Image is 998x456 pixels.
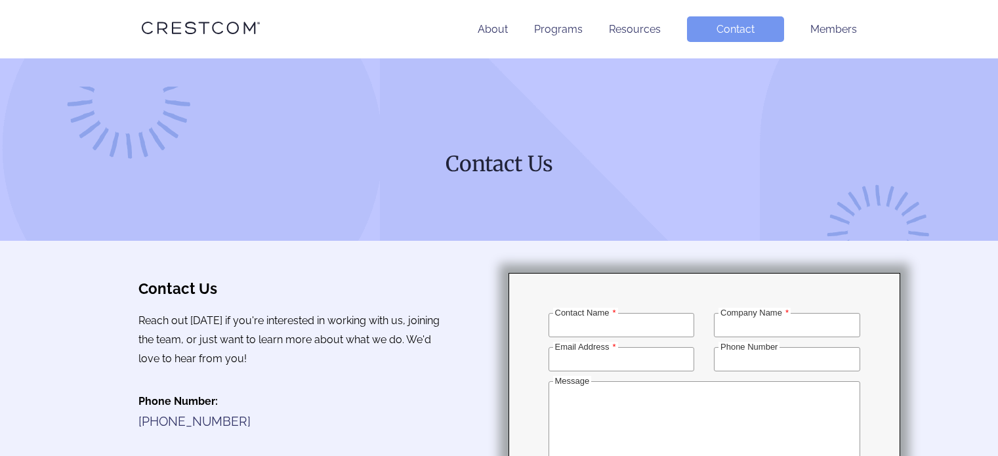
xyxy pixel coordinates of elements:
a: Programs [534,23,583,35]
a: Resources [609,23,661,35]
label: Email Address [553,342,618,352]
h3: Contact Us [138,280,450,297]
label: Contact Name [553,308,618,318]
label: Phone Number [718,342,780,352]
h1: Contact Us [248,150,750,178]
a: About [478,23,508,35]
a: Members [810,23,857,35]
label: Company Name [718,308,791,318]
a: [PHONE_NUMBER] [138,414,251,428]
h4: Phone Number: [138,395,450,407]
label: Message [553,376,592,386]
p: Reach out [DATE] if you're interested in working with us, joining the team, or just want to learn... [138,312,450,368]
a: Contact [687,16,784,42]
